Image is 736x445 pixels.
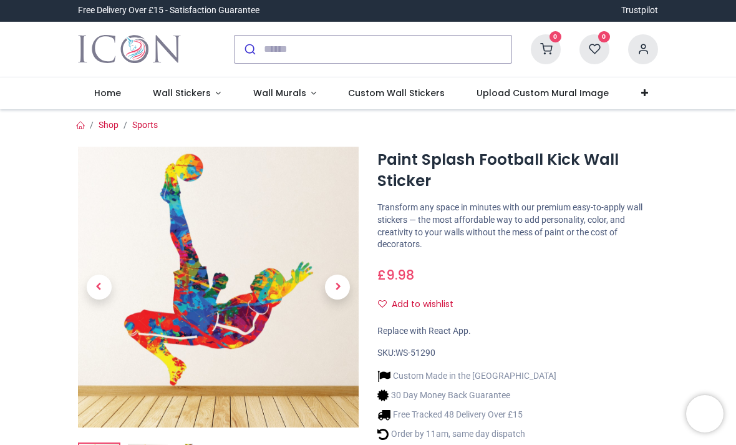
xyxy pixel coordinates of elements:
a: 0 [531,43,561,53]
a: Shop [99,120,119,130]
span: £ [377,266,414,284]
a: Next [317,188,359,385]
h1: Paint Splash Football Kick Wall Sticker [377,149,658,192]
div: Replace with React App. [377,325,658,338]
li: Order by 11am, same day dispatch [377,428,556,441]
div: Free Delivery Over £15 - Satisfaction Guarantee [78,4,259,17]
button: Add to wishlistAdd to wishlist [377,294,464,315]
img: Icon Wall Stickers [78,32,181,67]
img: Paint Splash Football Kick Wall Sticker [78,147,359,428]
span: 9.98 [386,266,414,284]
div: SKU: [377,347,658,359]
span: Next [325,275,350,300]
a: Logo of Icon Wall Stickers [78,32,181,67]
a: 0 [579,43,609,53]
li: Custom Made in the [GEOGRAPHIC_DATA] [377,369,556,383]
span: Home [94,87,121,99]
li: Free Tracked 48 Delivery Over £15 [377,408,556,421]
sup: 0 [598,31,610,43]
span: Custom Wall Stickers [348,87,445,99]
p: Transform any space in minutes with our premium easy-to-apply wall stickers — the most affordable... [377,202,658,250]
span: Wall Murals [253,87,306,99]
a: Trustpilot [621,4,658,17]
button: Submit [235,36,264,63]
span: Upload Custom Mural Image [477,87,609,99]
span: Wall Stickers [153,87,211,99]
span: Previous [87,275,112,300]
i: Add to wishlist [378,300,387,308]
sup: 0 [550,31,561,43]
a: Wall Stickers [137,77,237,110]
a: Previous [78,188,120,385]
iframe: Brevo live chat [686,395,724,433]
span: WS-51290 [395,348,435,358]
a: Wall Murals [237,77,332,110]
a: Sports [132,120,158,130]
li: 30 Day Money Back Guarantee [377,389,556,402]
